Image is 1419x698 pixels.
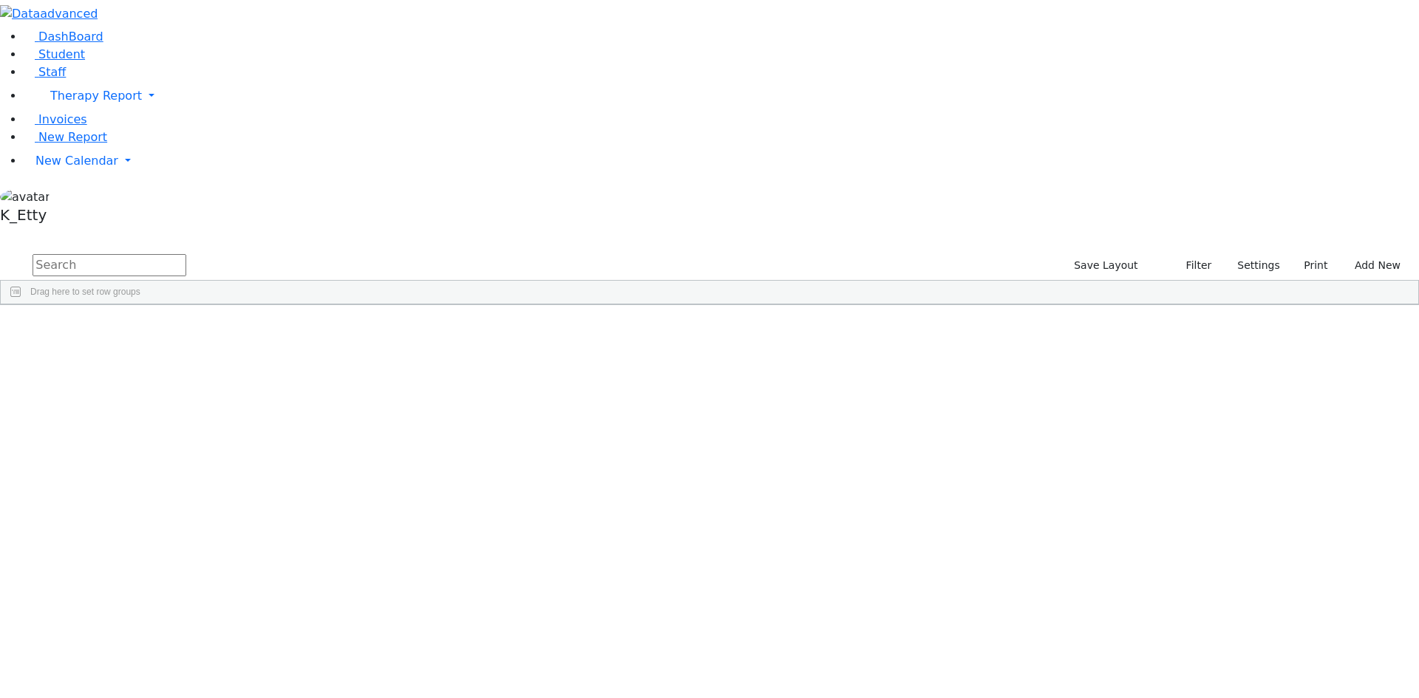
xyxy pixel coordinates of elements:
span: Therapy Report [50,89,142,103]
a: Therapy Report [24,81,1419,111]
button: Settings [1218,254,1286,277]
span: DashBoard [38,30,103,44]
a: Student [24,47,85,61]
span: Student [38,47,85,61]
span: New Calendar [35,154,118,168]
a: New Calendar [24,146,1419,176]
span: Staff [38,65,66,79]
span: New Report [38,130,107,144]
span: Drag here to set row groups [30,287,140,297]
a: Invoices [24,112,87,126]
span: Invoices [38,112,87,126]
a: Staff [24,65,66,79]
button: Save Layout [1067,254,1144,277]
button: Filter [1167,254,1219,277]
button: Add New [1340,254,1407,277]
a: DashBoard [24,30,103,44]
a: New Report [24,130,107,144]
input: Search [33,254,186,276]
button: Print [1287,254,1335,277]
